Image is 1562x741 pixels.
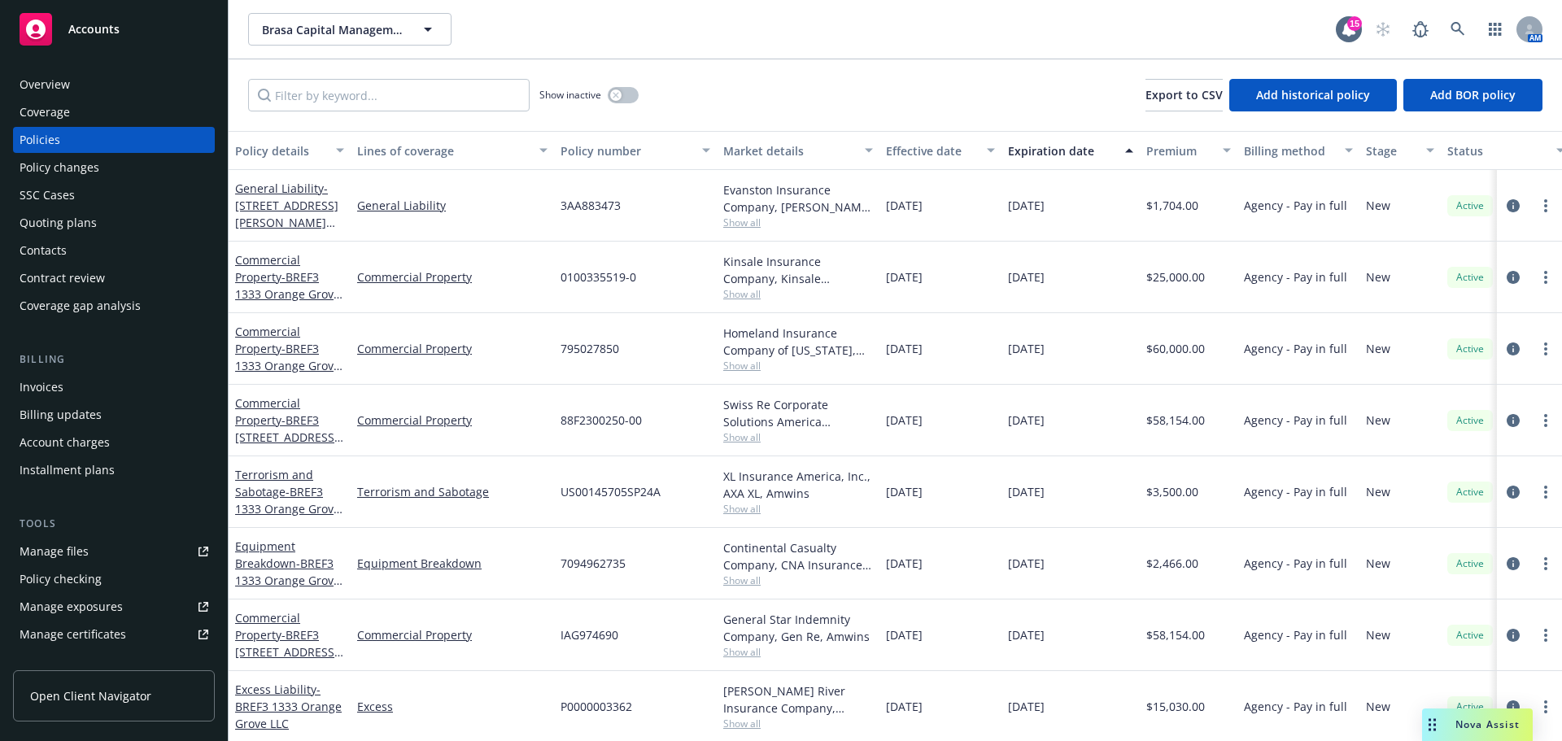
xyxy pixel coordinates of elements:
span: Show inactive [539,88,601,102]
button: Expiration date [1001,131,1140,170]
span: - BREF3 1333 Orange Grove LLC [235,682,342,731]
a: Installment plans [13,457,215,483]
div: Evanston Insurance Company, [PERSON_NAME] Insurance, RT Specialty Insurance Services, LLC (RSG Sp... [723,181,873,216]
span: Active [1454,270,1486,285]
div: Kinsale Insurance Company, Kinsale Insurance, Amwins [723,253,873,287]
a: Excess Liability [235,682,342,731]
a: circleInformation [1503,196,1523,216]
span: $60,000.00 [1146,340,1205,357]
div: Policies [20,127,60,153]
span: [DATE] [886,555,923,572]
button: Premium [1140,131,1237,170]
button: Stage [1359,131,1441,170]
div: Swiss Re Corporate Solutions America Insurance Corporation, Swiss Re, Amwins [723,396,873,430]
span: 7094962735 [561,555,626,572]
span: Export to CSV [1145,87,1223,102]
div: Market details [723,142,855,159]
button: Billing method [1237,131,1359,170]
span: Active [1454,700,1486,714]
span: $58,154.00 [1146,626,1205,643]
button: Add BOR policy [1403,79,1542,111]
span: [DATE] [886,340,923,357]
span: [DATE] [1008,197,1045,214]
span: Open Client Navigator [30,687,151,704]
span: $2,466.00 [1146,555,1198,572]
a: Commercial Property [235,252,340,319]
span: 88F2300250-00 [561,412,642,429]
span: - BREF3 1333 Orange Grove LLC [235,484,343,534]
span: [DATE] [1008,555,1045,572]
span: Agency - Pay in full [1244,483,1347,500]
span: 0100335519-0 [561,268,636,286]
span: [DATE] [1008,268,1045,286]
span: New [1366,483,1390,500]
a: Commercial Property [357,626,548,643]
div: Stage [1366,142,1416,159]
a: more [1536,625,1555,645]
span: New [1366,412,1390,429]
a: General Liability [235,181,338,247]
a: Account charges [13,429,215,455]
button: Add historical policy [1229,79,1397,111]
span: Show all [723,645,873,659]
a: Policy changes [13,155,215,181]
div: Manage files [20,538,89,564]
a: Manage certificates [13,621,215,647]
div: Premium [1146,142,1213,159]
span: [DATE] [1008,340,1045,357]
a: more [1536,697,1555,717]
div: Quoting plans [20,210,97,236]
button: Brasa Capital Management, LLC [248,13,452,46]
a: Policies [13,127,215,153]
button: Effective date [879,131,1001,170]
span: IAG974690 [561,626,618,643]
a: Report a Bug [1404,13,1437,46]
div: Account charges [20,429,110,455]
a: Manage exposures [13,594,215,620]
span: Agency - Pay in full [1244,626,1347,643]
a: Search [1442,13,1474,46]
div: Policy checking [20,566,102,592]
a: Commercial Property [235,395,338,479]
a: Commercial Property [235,324,342,408]
a: Excess [357,698,548,715]
a: Billing updates [13,402,215,428]
a: Manage claims [13,649,215,675]
span: $58,154.00 [1146,412,1205,429]
a: Quoting plans [13,210,215,236]
span: - BREF3 [STREET_ADDRESS] LLC | $2.5M p/o $5M Primary [235,627,343,694]
span: P0000003362 [561,698,632,715]
a: more [1536,554,1555,573]
div: Billing method [1244,142,1335,159]
a: Coverage gap analysis [13,293,215,319]
span: - BREF3 [STREET_ADDRESS] LLC | $2.5M p/o $5M Primary [235,412,343,479]
span: $25,000.00 [1146,268,1205,286]
span: $3,500.00 [1146,483,1198,500]
div: Invoices [20,374,63,400]
a: circleInformation [1503,625,1523,645]
span: [DATE] [1008,412,1045,429]
span: Accounts [68,23,120,36]
a: Commercial Property [235,610,338,694]
a: Manage files [13,538,215,564]
span: Agency - Pay in full [1244,698,1347,715]
a: circleInformation [1503,482,1523,502]
div: Contract review [20,265,105,291]
div: Overview [20,72,70,98]
a: Start snowing [1367,13,1399,46]
input: Filter by keyword... [248,79,530,111]
span: [DATE] [886,412,923,429]
span: 3AA883473 [561,197,621,214]
div: Continental Casualty Company, CNA Insurance, Amwins [723,539,873,573]
span: Add BOR policy [1430,87,1516,102]
span: Active [1454,198,1486,213]
span: [DATE] [886,698,923,715]
span: Active [1454,556,1486,571]
span: Active [1454,485,1486,499]
div: Coverage gap analysis [20,293,141,319]
div: Manage claims [20,649,102,675]
span: US00145705SP24A [561,483,661,500]
span: New [1366,626,1390,643]
span: Show all [723,502,873,516]
a: circleInformation [1503,697,1523,717]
